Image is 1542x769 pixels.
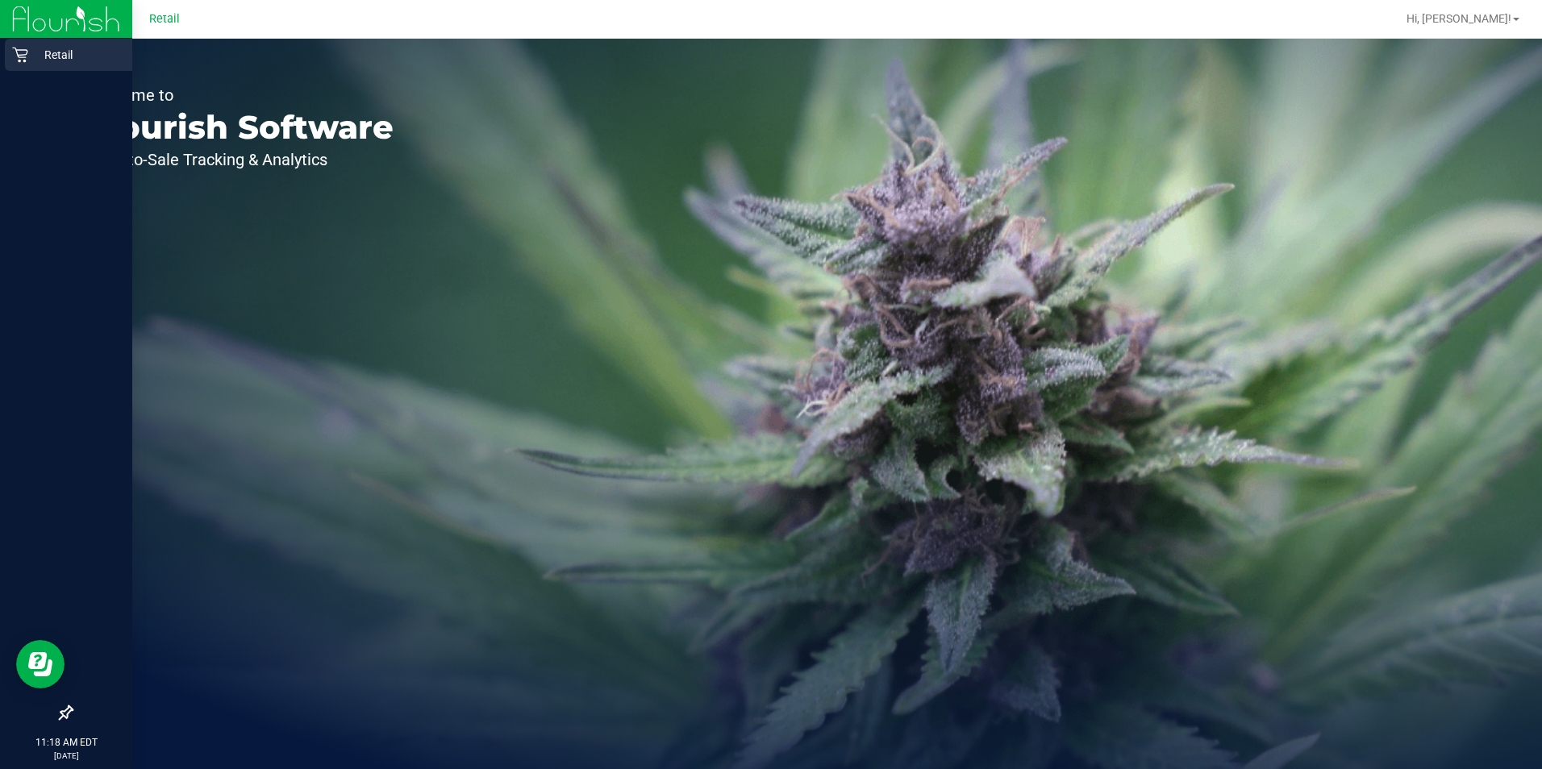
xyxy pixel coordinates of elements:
iframe: Resource center [16,640,65,688]
p: Flourish Software [87,111,394,143]
span: Hi, [PERSON_NAME]! [1407,12,1511,25]
p: Retail [28,45,125,64]
p: Welcome to [87,87,394,103]
inline-svg: Retail [12,47,28,63]
p: [DATE] [7,750,125,762]
p: Seed-to-Sale Tracking & Analytics [87,152,394,168]
p: 11:18 AM EDT [7,735,125,750]
span: Retail [149,12,180,26]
